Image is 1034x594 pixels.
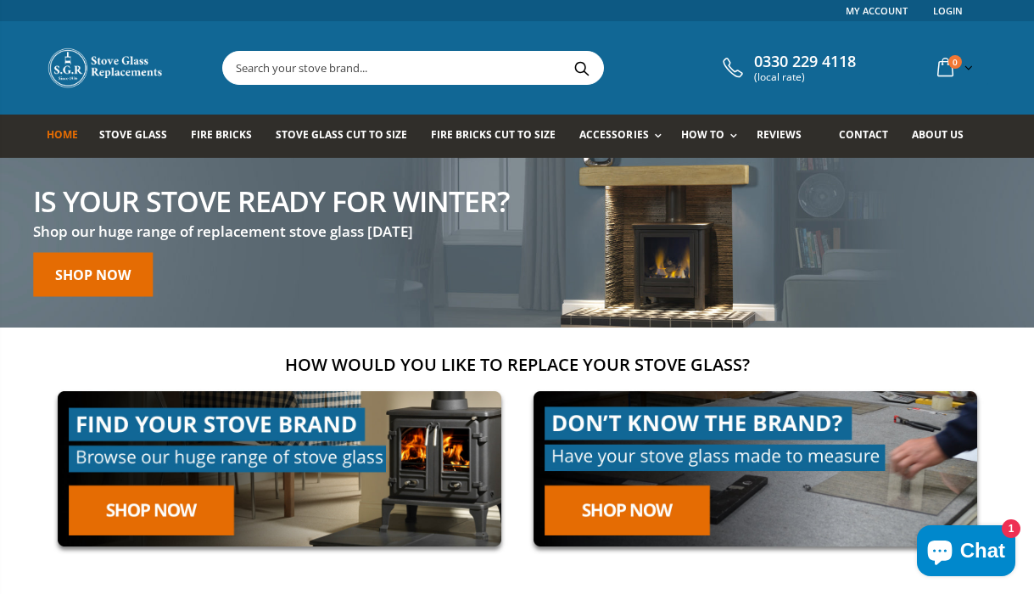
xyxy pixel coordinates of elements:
[431,115,568,158] a: Fire Bricks Cut To Size
[33,252,153,296] a: Shop now
[912,115,976,158] a: About us
[757,115,814,158] a: Reviews
[563,52,601,84] button: Search
[191,127,252,142] span: Fire Bricks
[579,127,648,142] span: Accessories
[276,115,420,158] a: Stove Glass Cut To Size
[431,127,556,142] span: Fire Bricks Cut To Size
[523,380,988,558] img: made-to-measure-cta_2cd95ceb-d519-4648-b0cf-d2d338fdf11f.jpg
[839,115,901,158] a: Contact
[191,115,265,158] a: Fire Bricks
[99,115,180,158] a: Stove Glass
[47,47,165,89] img: Stove Glass Replacement
[276,127,407,142] span: Stove Glass Cut To Size
[579,115,669,158] a: Accessories
[47,127,78,142] span: Home
[912,525,1020,580] inbox-online-store-chat: Shopify online store chat
[931,51,976,84] a: 0
[47,380,512,558] img: find-your-brand-cta_9b334d5d-5c94-48ed-825f-d7972bbdebd0.jpg
[99,127,167,142] span: Stove Glass
[47,115,91,158] a: Home
[223,52,793,84] input: Search your stove brand...
[839,127,888,142] span: Contact
[681,127,724,142] span: How To
[754,71,856,83] span: (local rate)
[948,55,962,69] span: 0
[33,186,509,215] h2: Is your stove ready for winter?
[754,53,856,71] span: 0330 229 4118
[912,127,964,142] span: About us
[33,221,509,241] h3: Shop our huge range of replacement stove glass [DATE]
[681,115,746,158] a: How To
[757,127,802,142] span: Reviews
[47,353,988,376] h2: How would you like to replace your stove glass?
